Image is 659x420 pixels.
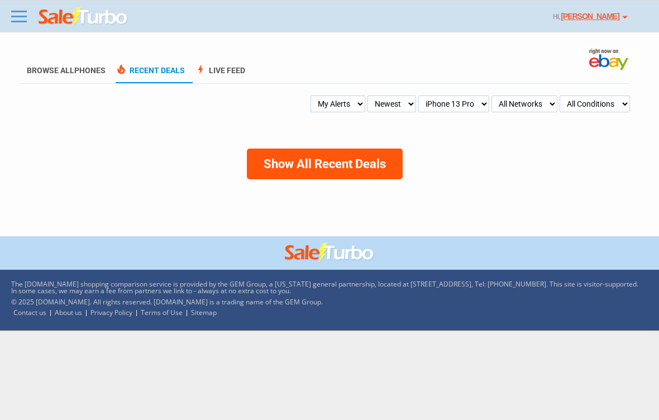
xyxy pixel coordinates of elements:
a: Terms of Use [141,308,183,317]
img: saleturbo.com - Online Deals and Discount Coupons [39,7,128,27]
a: boltLive Feed [195,66,245,83]
a: About us [55,308,82,317]
img: saleturbo.com [285,243,375,263]
u: [PERSON_NAME] [561,12,619,21]
div: Hi, [553,7,636,32]
a: local_fire_departmentRecent Deals [116,66,185,83]
span: Phones [74,66,106,75]
a: Browse AllPhones [27,66,106,75]
button: Show All Recent Deals [247,149,403,179]
a: Privacy Policy [90,308,132,317]
a: Contact us [13,308,46,317]
a: Sitemap [191,308,217,317]
p: © 2025 [DOMAIN_NAME]. All rights reserved. [DOMAIN_NAME] is a trading name of the GEM Group. [11,299,642,306]
span: bolt [195,64,206,75]
span: local_fire_department [116,64,127,75]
